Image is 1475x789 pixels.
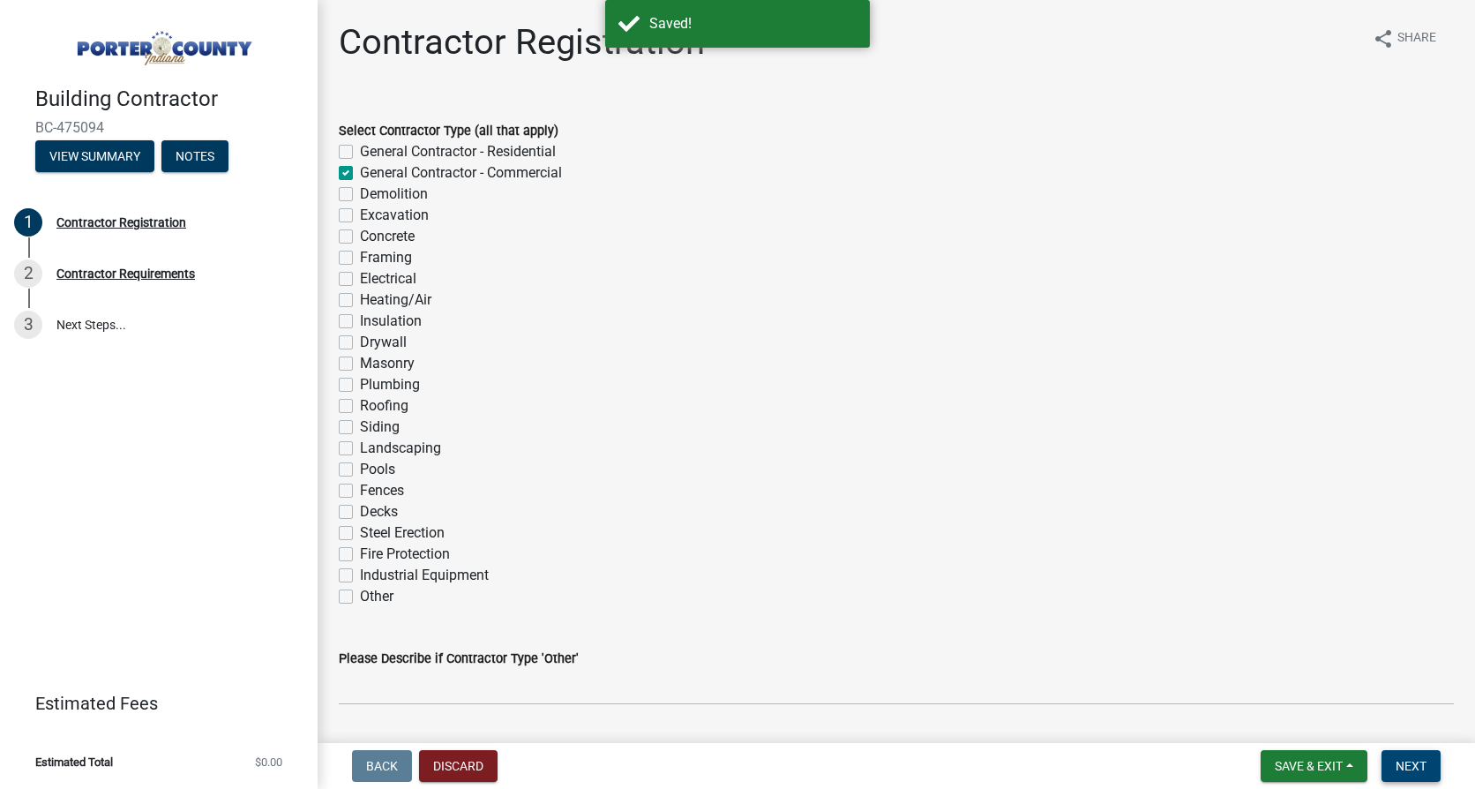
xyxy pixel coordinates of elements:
[360,268,416,289] label: Electrical
[14,311,42,339] div: 3
[360,353,415,374] label: Masonry
[352,750,412,782] button: Back
[360,247,412,268] label: Framing
[360,501,398,522] label: Decks
[360,565,489,586] label: Industrial Equipment
[339,21,705,64] h1: Contractor Registration
[35,19,289,68] img: Porter County, Indiana
[1261,750,1367,782] button: Save & Exit
[360,480,404,501] label: Fences
[161,150,228,164] wm-modal-confirm: Notes
[360,311,422,332] label: Insulation
[1396,759,1426,773] span: Next
[161,140,228,172] button: Notes
[1373,28,1394,49] i: share
[360,205,429,226] label: Excavation
[360,289,431,311] label: Heating/Air
[360,544,450,565] label: Fire Protection
[35,140,154,172] button: View Summary
[360,459,395,480] label: Pools
[419,750,498,782] button: Discard
[360,162,562,184] label: General Contractor - Commercial
[360,417,400,438] label: Siding
[360,522,445,544] label: Steel Erection
[366,759,398,773] span: Back
[360,332,407,353] label: Drywall
[360,141,556,162] label: General Contractor - Residential
[360,395,408,417] label: Roofing
[1381,750,1441,782] button: Next
[56,267,195,280] div: Contractor Requirements
[339,653,579,665] label: Please Describe if Contractor Type 'Other'
[360,226,415,247] label: Concrete
[360,438,441,459] label: Landscaping
[649,13,857,34] div: Saved!
[14,208,42,237] div: 1
[1397,28,1436,49] span: Share
[1275,759,1343,773] span: Save & Exit
[360,374,420,395] label: Plumbing
[360,586,393,607] label: Other
[255,756,282,768] span: $0.00
[360,184,428,205] label: Demolition
[1359,21,1450,56] button: shareShare
[35,119,282,136] span: BC-475094
[56,216,186,229] div: Contractor Registration
[35,756,113,768] span: Estimated Total
[14,686,289,721] a: Estimated Fees
[339,125,558,138] label: Select Contractor Type (all that apply)
[35,86,303,112] h4: Building Contractor
[14,259,42,288] div: 2
[35,150,154,164] wm-modal-confirm: Summary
